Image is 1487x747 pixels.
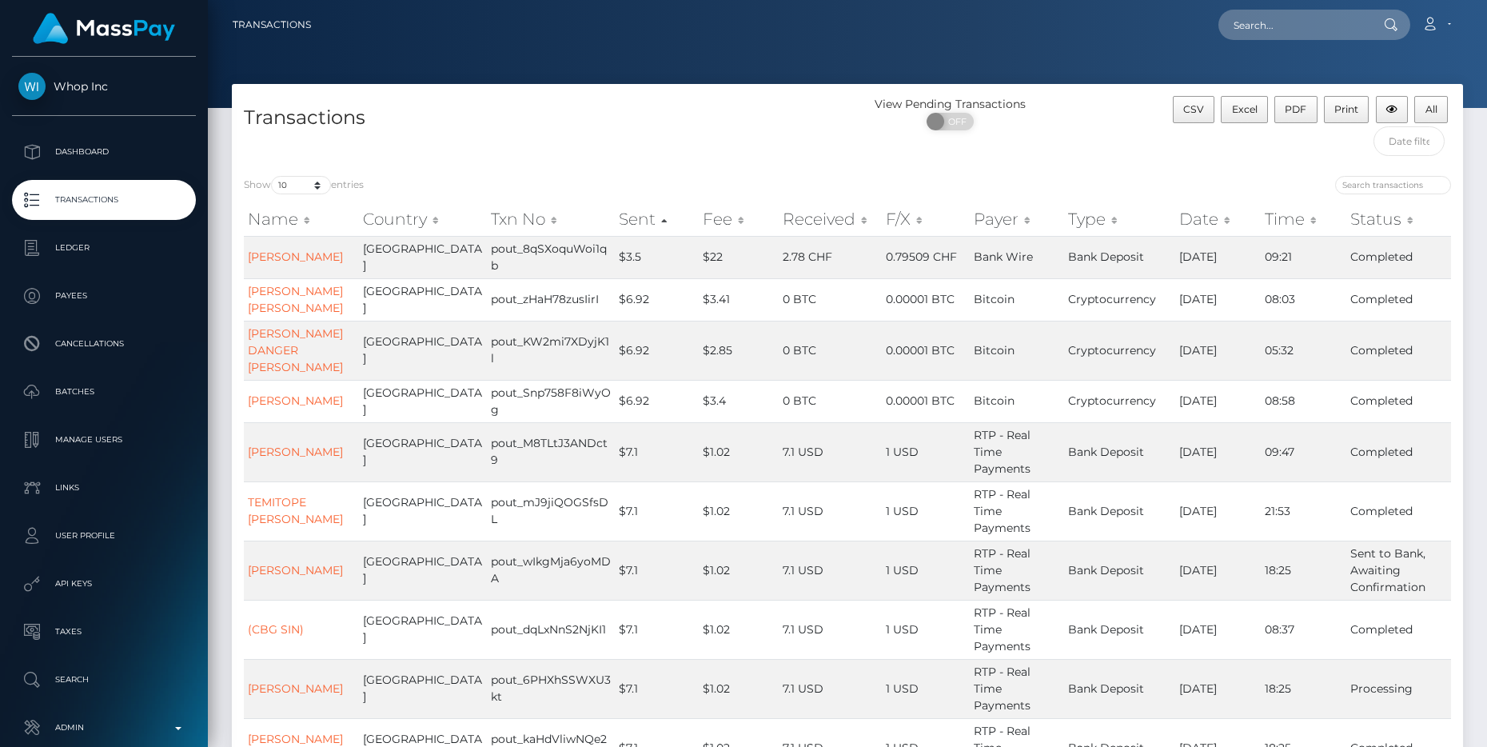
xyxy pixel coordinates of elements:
td: $3.41 [699,278,779,321]
a: Transactions [233,8,311,42]
img: MassPay Logo [33,13,175,44]
td: 1 USD [882,481,970,541]
td: 08:03 [1261,278,1346,321]
span: RTP - Real Time Payments [974,665,1031,713]
td: 7.1 USD [779,659,882,718]
th: Payer: activate to sort column ascending [970,203,1064,235]
th: F/X: activate to sort column ascending [882,203,970,235]
span: All [1425,103,1437,115]
button: CSV [1173,96,1215,123]
td: $7.1 [615,422,699,481]
p: User Profile [18,524,189,548]
a: Taxes [12,612,196,652]
a: Links [12,468,196,508]
td: [GEOGRAPHIC_DATA] [359,659,487,718]
th: Fee: activate to sort column ascending [699,203,779,235]
p: Dashboard [18,140,189,164]
th: Country: activate to sort column ascending [359,203,487,235]
td: 18:25 [1261,541,1346,600]
h4: Transactions [244,104,835,132]
th: Type: activate to sort column ascending [1064,203,1175,235]
th: Received: activate to sort column ascending [779,203,882,235]
th: Time: activate to sort column ascending [1261,203,1346,235]
td: 7.1 USD [779,541,882,600]
a: [PERSON_NAME] [248,563,343,577]
span: Bitcoin [974,393,1015,408]
p: Search [18,668,189,692]
td: 0.00001 BTC [882,321,970,380]
td: pout_6PHXhSSWXU3kt [487,659,615,718]
label: Show entries [244,176,364,194]
td: pout_Snp758F8iWyOg [487,380,615,422]
td: 0.00001 BTC [882,380,970,422]
td: 18:25 [1261,659,1346,718]
td: $3.4 [699,380,779,422]
td: [GEOGRAPHIC_DATA] [359,321,487,380]
td: 7.1 USD [779,600,882,659]
td: [GEOGRAPHIC_DATA] [359,380,487,422]
a: API Keys [12,564,196,604]
td: pout_dqLxNnS2NjKI1 [487,600,615,659]
th: Status: activate to sort column ascending [1346,203,1451,235]
p: Manage Users [18,428,189,452]
td: 21:53 [1261,481,1346,541]
td: 1 USD [882,422,970,481]
td: Processing [1346,659,1451,718]
p: Cancellations [18,332,189,356]
td: Completed [1346,481,1451,541]
td: $7.1 [615,659,699,718]
td: 0.00001 BTC [882,278,970,321]
p: Admin [18,716,189,740]
input: Search... [1218,10,1369,40]
td: 0 BTC [779,380,882,422]
button: PDF [1274,96,1318,123]
span: Bitcoin [974,343,1015,358]
td: Cryptocurrency [1064,380,1175,422]
td: $6.92 [615,321,699,380]
td: Bank Deposit [1064,422,1175,481]
td: pout_M8TLtJ3ANDct9 [487,422,615,481]
button: All [1414,96,1448,123]
td: Cryptocurrency [1064,321,1175,380]
td: [GEOGRAPHIC_DATA] [359,481,487,541]
td: 0.79509 CHF [882,236,970,278]
span: Print [1334,103,1358,115]
span: RTP - Real Time Payments [974,487,1031,535]
td: 1 USD [882,541,970,600]
td: $7.1 [615,541,699,600]
td: [GEOGRAPHIC_DATA] [359,541,487,600]
td: Completed [1346,321,1451,380]
a: Manage Users [12,420,196,460]
td: 09:21 [1261,236,1346,278]
td: $22 [699,236,779,278]
td: [DATE] [1175,541,1261,600]
a: Ledger [12,228,196,268]
td: 1 USD [882,600,970,659]
a: Search [12,660,196,700]
span: RTP - Real Time Payments [974,428,1031,476]
button: Column visibility [1376,96,1409,123]
a: [PERSON_NAME] [248,681,343,696]
td: [DATE] [1175,380,1261,422]
span: Bitcoin [974,292,1015,306]
td: Cryptocurrency [1064,278,1175,321]
select: Showentries [271,176,331,194]
td: 7.1 USD [779,422,882,481]
a: Batches [12,372,196,412]
th: Name: activate to sort column ascending [244,203,359,235]
a: Payees [12,276,196,316]
td: 1 USD [882,659,970,718]
td: $6.92 [615,380,699,422]
input: Date filter [1373,126,1445,156]
span: OFF [935,113,975,130]
span: Whop Inc [12,79,196,94]
span: Bank Wire [974,250,1033,264]
span: RTP - Real Time Payments [974,605,1031,653]
div: View Pending Transactions [847,96,1053,113]
a: TEMITOPE [PERSON_NAME] [248,495,343,526]
th: Txn No: activate to sort column ascending [487,203,615,235]
a: Dashboard [12,132,196,172]
span: CSV [1183,103,1204,115]
td: 7.1 USD [779,481,882,541]
a: Transactions [12,180,196,220]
